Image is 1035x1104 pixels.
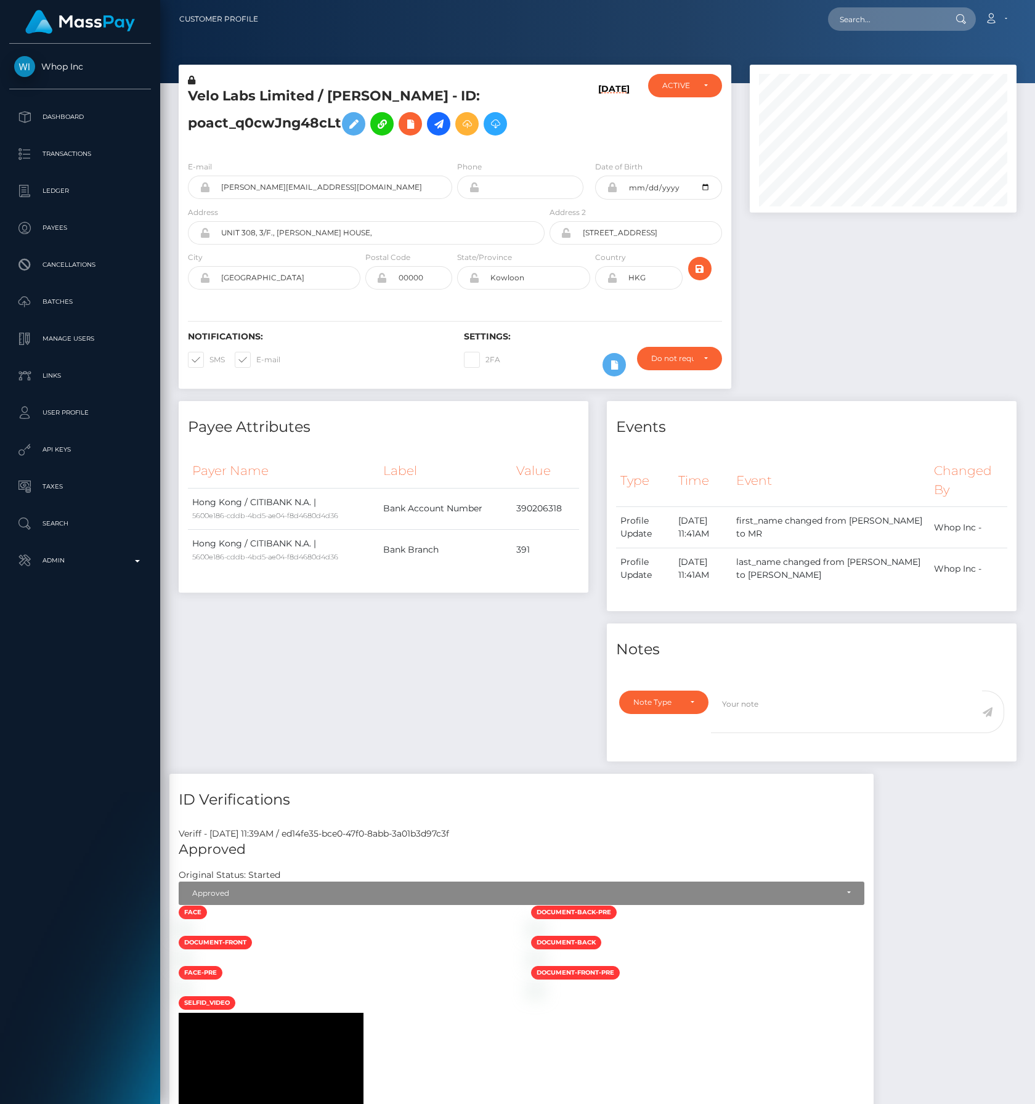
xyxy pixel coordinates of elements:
[179,924,189,934] img: d7347f87-7a1a-40c3-bf79-89b350c97076
[14,108,146,126] p: Dashboard
[192,511,338,520] small: 5600e186-cddb-4bd5-ae04-f8d4680d4d36
[732,454,930,506] th: Event
[179,966,222,980] span: face-pre
[179,6,258,32] a: Customer Profile
[930,548,1007,590] td: Whop Inc -
[379,488,512,529] td: Bank Account Number
[14,56,35,77] img: Whop Inc
[732,507,930,548] td: first_name changed from [PERSON_NAME] to MR
[662,81,693,91] div: ACTIVE
[633,697,680,707] div: Note Type
[531,906,617,919] span: document-back-pre
[616,507,674,548] td: Profile Update
[512,529,579,570] td: 391
[14,293,146,311] p: Batches
[9,545,151,576] a: Admin
[365,252,410,263] label: Postal Code
[598,84,630,146] h6: [DATE]
[188,207,218,218] label: Address
[179,789,864,811] h4: ID Verifications
[9,286,151,317] a: Batches
[531,936,601,949] span: document-back
[9,323,151,354] a: Manage Users
[179,906,207,919] span: face
[9,397,151,428] a: User Profile
[192,888,837,898] div: Approved
[179,984,189,994] img: 3bf83f94-4c91-4c76-b97a-a04881866e79
[14,256,146,274] p: Cancellations
[14,219,146,237] p: Payees
[828,7,944,31] input: Search...
[179,996,235,1010] span: selfid_video
[14,367,146,385] p: Links
[9,102,151,132] a: Dashboard
[188,252,203,263] label: City
[235,352,280,368] label: E-mail
[427,112,450,136] a: Initiate Payout
[379,454,512,488] th: Label
[14,440,146,459] p: API Keys
[648,74,721,97] button: ACTIVE
[531,924,541,934] img: 95b94005-cdc4-46f6-b9ee-038cb299c8a2
[179,840,864,859] h5: Approved
[188,488,379,529] td: Hong Kong / CITIBANK N.A. |
[619,691,708,714] button: Note Type
[531,966,620,980] span: document-front-pre
[14,182,146,200] p: Ledger
[616,548,674,590] td: Profile Update
[192,553,338,561] small: 5600e186-cddb-4bd5-ae04-f8d4680d4d36
[457,161,482,172] label: Phone
[930,507,1007,548] td: Whop Inc -
[179,882,864,905] button: Approved
[14,145,146,163] p: Transactions
[9,176,151,206] a: Ledger
[169,827,874,840] div: Veriff - [DATE] 11:39AM / ed14fe35-bce0-47f0-8abb-3a01b3d97c3f
[9,508,151,539] a: Search
[179,936,252,949] span: document-front
[14,551,146,570] p: Admin
[179,869,280,880] h7: Original Status: Started
[512,488,579,529] td: 390206318
[651,354,694,363] div: Do not require
[674,548,732,590] td: [DATE] 11:41AM
[188,454,379,488] th: Payer Name
[616,416,1007,438] h4: Events
[595,161,643,172] label: Date of Birth
[14,404,146,422] p: User Profile
[595,252,626,263] label: Country
[616,454,674,506] th: Type
[9,213,151,243] a: Payees
[637,347,722,370] button: Do not require
[464,331,721,342] h6: Settings:
[25,10,135,34] img: MassPay Logo
[674,454,732,506] th: Time
[379,529,512,570] td: Bank Branch
[464,352,500,368] label: 2FA
[457,252,512,263] label: State/Province
[9,61,151,72] span: Whop Inc
[531,954,541,964] img: 082fddd8-8484-449c-aea3-e71fa676f564
[9,139,151,169] a: Transactions
[550,207,586,218] label: Address 2
[188,87,538,142] h5: Velo Labs Limited / [PERSON_NAME] - ID: poact_q0cwJng48cLt
[512,454,579,488] th: Value
[188,416,579,438] h4: Payee Attributes
[179,954,189,964] img: 785da24f-3969-48e6-8409-2881a5f611e5
[9,471,151,502] a: Taxes
[188,529,379,570] td: Hong Kong / CITIBANK N.A. |
[930,454,1007,506] th: Changed By
[14,330,146,348] p: Manage Users
[188,352,225,368] label: SMS
[188,331,445,342] h6: Notifications:
[14,477,146,496] p: Taxes
[531,984,541,994] img: e693e62b-f418-4d39-8af0-0be992638888
[616,639,1007,660] h4: Notes
[9,250,151,280] a: Cancellations
[9,360,151,391] a: Links
[188,161,212,172] label: E-mail
[14,514,146,533] p: Search
[732,548,930,590] td: last_name changed from [PERSON_NAME] to [PERSON_NAME]
[9,434,151,465] a: API Keys
[674,507,732,548] td: [DATE] 11:41AM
